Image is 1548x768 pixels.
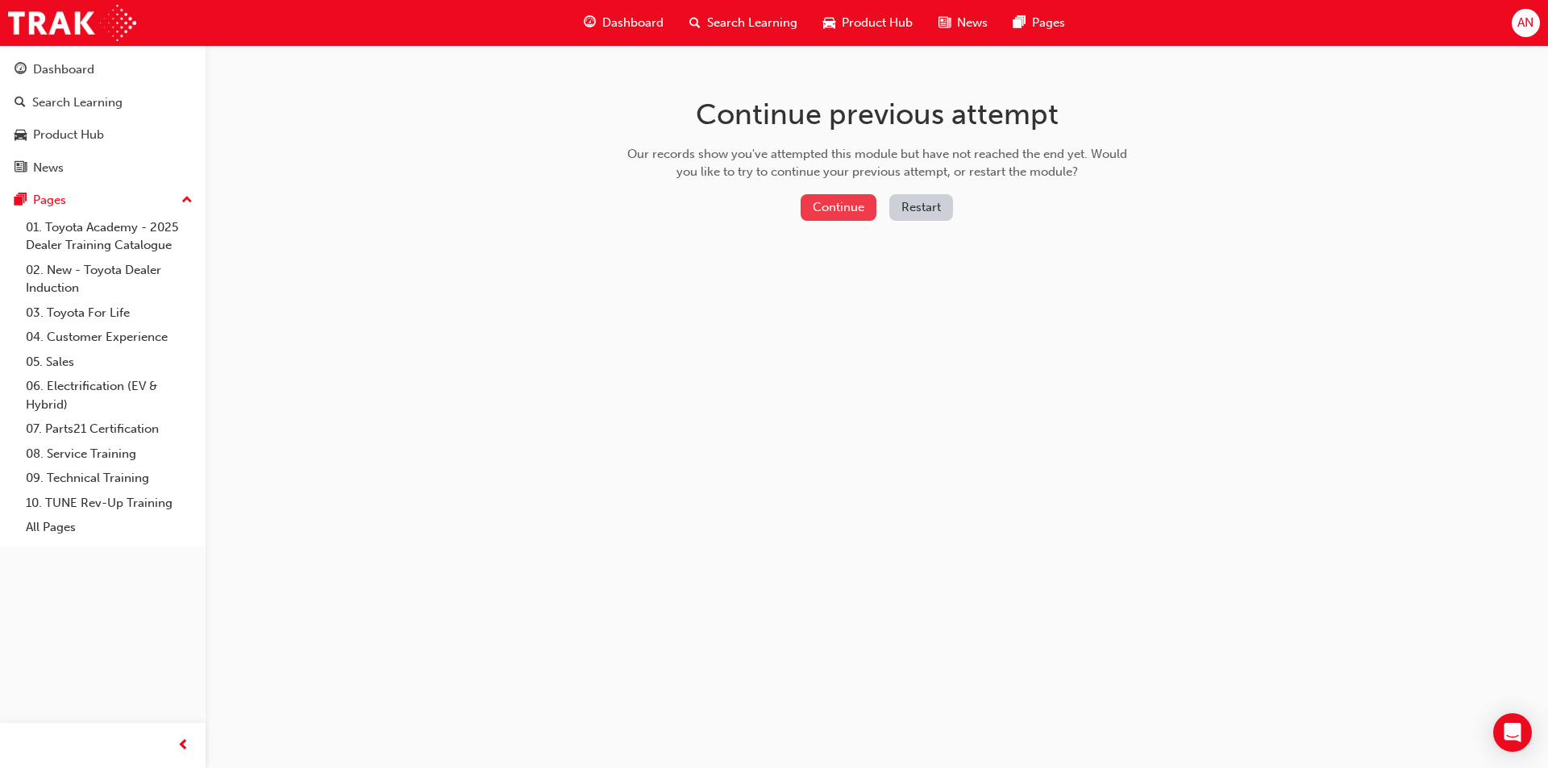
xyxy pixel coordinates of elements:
span: Dashboard [602,14,664,32]
a: 02. New - Toyota Dealer Induction [19,258,199,301]
span: prev-icon [177,736,189,756]
button: Pages [6,185,199,215]
span: up-icon [181,190,193,211]
a: Product Hub [6,120,199,150]
a: 04. Customer Experience [19,325,199,350]
a: 03. Toyota For Life [19,301,199,326]
a: 06. Electrification (EV & Hybrid) [19,374,199,417]
span: Product Hub [842,14,913,32]
span: news-icon [15,161,27,176]
span: news-icon [938,13,951,33]
span: search-icon [689,13,701,33]
span: guage-icon [584,13,596,33]
a: search-iconSearch Learning [676,6,810,39]
button: Continue [801,194,876,221]
button: DashboardSearch LearningProduct HubNews [6,52,199,185]
span: Pages [1032,14,1065,32]
a: Search Learning [6,88,199,118]
span: Search Learning [707,14,797,32]
button: AN [1512,9,1540,37]
div: Our records show you've attempted this module but have not reached the end yet. Would you like to... [622,145,1133,181]
span: AN [1517,14,1533,32]
span: car-icon [823,13,835,33]
div: Open Intercom Messenger [1493,713,1532,752]
div: Pages [33,191,66,210]
span: News [957,14,988,32]
button: Restart [889,194,953,221]
a: News [6,153,199,183]
a: 07. Parts21 Certification [19,417,199,442]
a: 01. Toyota Academy - 2025 Dealer Training Catalogue [19,215,199,258]
div: Product Hub [33,126,104,144]
div: Dashboard [33,60,94,79]
span: search-icon [15,96,26,110]
span: pages-icon [15,193,27,208]
a: pages-iconPages [1001,6,1078,39]
a: car-iconProduct Hub [810,6,926,39]
a: 10. TUNE Rev-Up Training [19,491,199,516]
a: guage-iconDashboard [571,6,676,39]
a: 05. Sales [19,350,199,375]
span: guage-icon [15,63,27,77]
span: car-icon [15,128,27,143]
h1: Continue previous attempt [622,97,1133,132]
a: 08. Service Training [19,442,199,467]
a: Dashboard [6,55,199,85]
a: news-iconNews [926,6,1001,39]
a: 09. Technical Training [19,466,199,491]
span: pages-icon [1013,13,1026,33]
a: All Pages [19,515,199,540]
div: News [33,159,64,177]
img: Trak [8,5,136,41]
div: Search Learning [32,93,123,112]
